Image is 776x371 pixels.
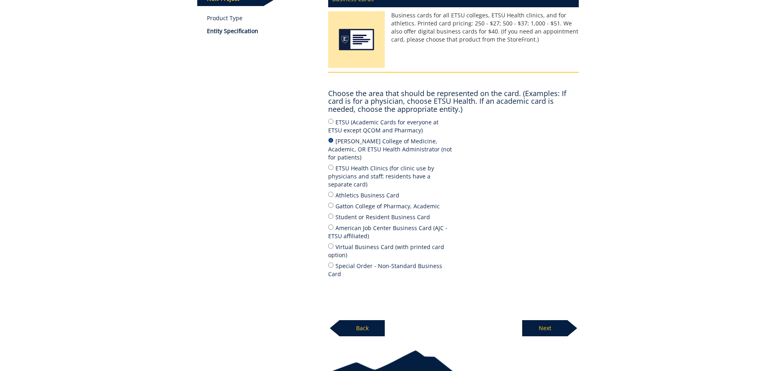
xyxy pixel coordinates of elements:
input: Athletics Business Card [328,192,333,197]
label: ETSU Health Clinics (for clinic use by physicians and staff; residents have a separate card) [328,163,453,189]
label: [PERSON_NAME] College of Medicine, Academic, OR ETSU Health Administrator (not for patients) [328,136,453,161]
input: Gatton College of Pharmacy, Academic [328,203,333,208]
label: American Job Center Business Card (AJC - ETSU affiliated) [328,223,453,240]
p: Next [522,320,567,336]
label: Student or Resident Business Card [328,212,453,221]
input: Virtual Business Card (with printed card option) [328,243,333,249]
label: Athletics Business Card [328,191,453,199]
input: ETSU Health Clinics (for clinic use by physicians and staff; residents have a separate card) [328,165,333,170]
input: Student or Resident Business Card [328,214,333,219]
a: Product Type [207,14,316,22]
input: ETSU (Academic Cards for everyone at ETSU except QCOM and Pharmacy) [328,119,333,124]
img: Business Cards [328,11,385,72]
label: Gatton College of Pharmacy, Academic [328,201,453,210]
label: Virtual Business Card (with printed card option) [328,242,453,259]
input: [PERSON_NAME] College of Medicine, Academic, OR ETSU Health Administrator (not for patients) [328,138,333,143]
p: Entity Specification [207,27,316,35]
input: Special Order - Non-Standard Business Card [328,262,333,268]
label: ETSU (Academic Cards for everyone at ETSU except QCOM and Pharmacy) [328,117,453,134]
label: Special Order - Non-Standard Business Card [328,261,453,278]
input: American Job Center Business Card (AJC - ETSU affiliated) [328,224,333,230]
h4: Choose the area that should be represented on the card. (Examples: If card is for a physician, ch... [328,90,579,113]
p: Back [339,320,385,336]
p: Business cards for all ETSU colleges, ETSU Health clinics, and for athletics. Printed card pricin... [328,11,579,44]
